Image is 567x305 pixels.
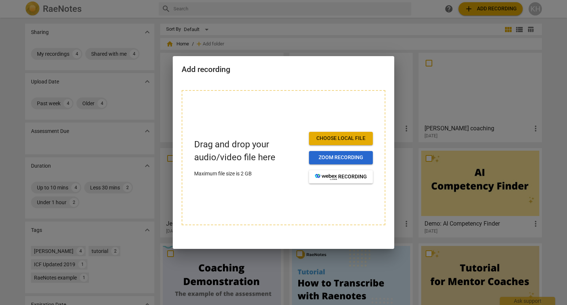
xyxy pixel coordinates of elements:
[309,151,373,164] button: Zoom recording
[309,132,373,145] button: Choose local file
[182,65,385,74] h2: Add recording
[315,173,367,181] span: recording
[315,135,367,142] span: Choose local file
[194,170,303,178] p: Maximum file size is 2 GB
[315,154,367,161] span: Zoom recording
[309,170,373,184] button: recording
[194,138,303,164] p: Drag and drop your audio/video file here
